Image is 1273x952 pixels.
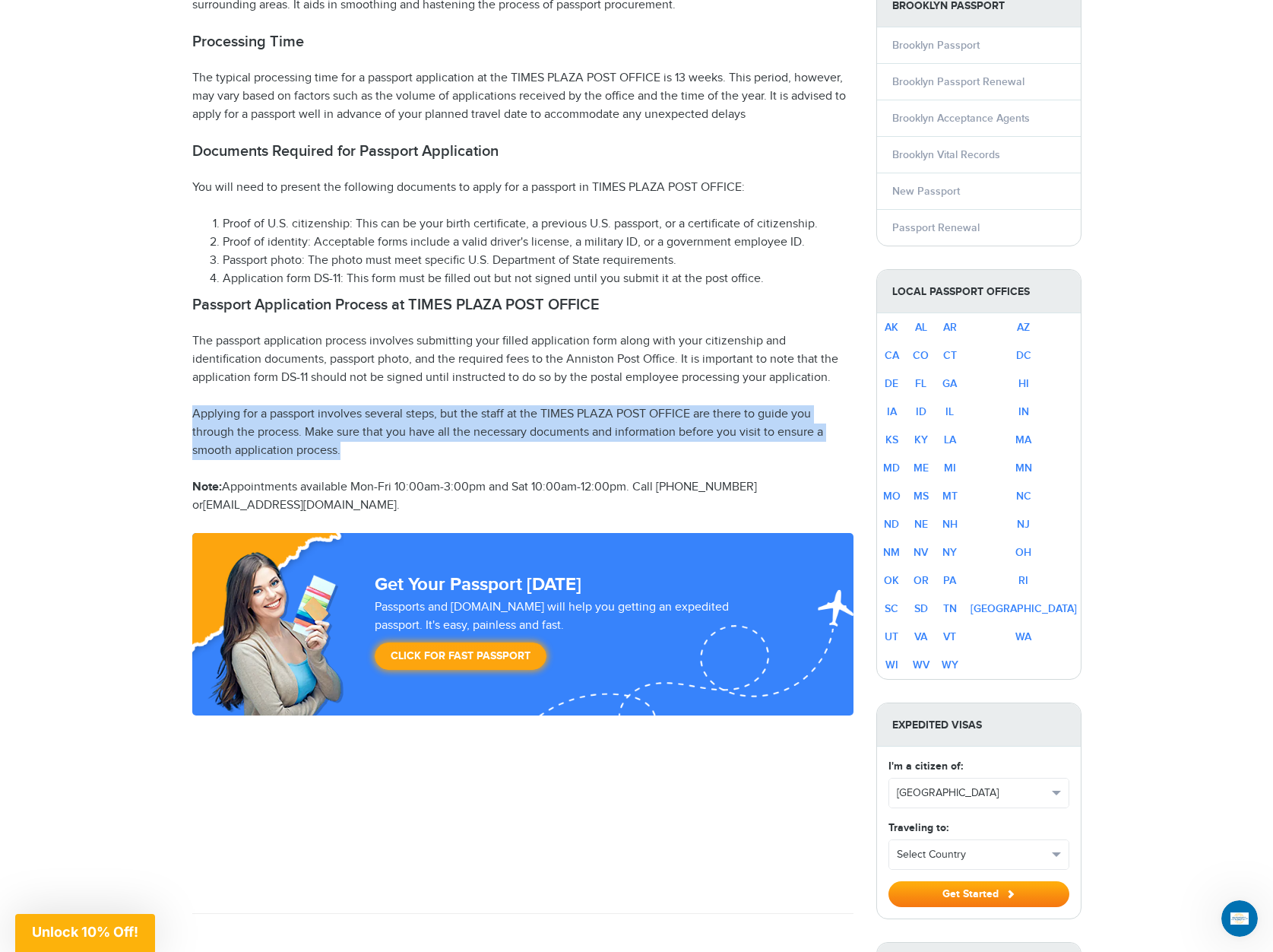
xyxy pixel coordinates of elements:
[943,574,956,587] a: PA
[914,546,928,559] a: NV
[913,349,929,362] a: CO
[914,574,929,587] a: OR
[192,296,853,314] h2: Passport Application Process at TIMES PLAZA POST OFFICE
[916,405,926,418] a: ID
[887,405,897,418] a: IA
[1016,349,1031,362] a: DC
[192,716,853,898] iframe: Customer reviews powered by Trustpilot
[942,518,958,531] a: NH
[885,377,898,390] a: DE
[892,112,1030,125] a: Brooklyn Acceptance Agents
[1016,490,1031,503] a: NC
[892,148,1000,161] a: Brooklyn Vital Records
[913,658,929,671] a: WV
[889,779,1069,808] button: [GEOGRAPHIC_DATA]
[15,914,155,952] div: Unlock 10% Off!
[884,518,899,531] a: ND
[192,478,853,515] p: Appointments available Mon-Fri 10:00am-3:00pm and Sat 10:00am-12:00pm. Call [PHONE_NUMBER] or [EM...
[192,69,853,124] p: The typical processing time for a passport application at the TIMES PLAZA POST OFFICE is 13 weeks...
[223,270,853,288] li: Application form DS-11: This form must be filled out but not signed until you submit it at the po...
[1017,518,1030,531] a: NJ
[883,546,900,559] a: NM
[943,349,957,362] a: CT
[885,602,898,615] a: SC
[889,840,1069,869] button: Select Country
[1015,546,1031,559] a: OH
[892,185,960,198] a: New Passport
[883,462,900,474] a: MD
[1018,574,1028,587] a: RI
[885,321,898,334] a: AK
[223,252,853,270] li: Passport photo: The photo must meet specific U.S. Department of State requirements.
[892,221,980,234] a: Passport Renewal
[914,602,928,615] a: SD
[914,490,929,503] a: MS
[943,321,957,334] a: AR
[223,215,853,233] li: Proof of U.S. citizenship: This can be your birth certificate, a previous U.S. passport, or a cer...
[915,377,926,390] a: FL
[192,480,222,494] strong: Note:
[942,490,958,503] a: MT
[885,630,898,643] a: UT
[888,820,948,836] label: Traveling to:
[1015,630,1031,643] a: WA
[942,546,957,559] a: NY
[884,574,899,587] a: OK
[971,602,1077,615] a: [GEOGRAPHIC_DATA]
[885,349,899,362] a: CA
[883,490,901,503] a: MO
[942,658,958,671] a: WY
[897,847,1047,862] span: Select Country
[892,75,1024,88] a: Brooklyn Passport Renewal
[1018,377,1029,390] a: HI
[192,33,853,51] h2: Processing Time
[1018,405,1029,418] a: IN
[944,433,956,446] a: LA
[877,703,1081,747] strong: Expedited Visas
[1015,433,1031,446] a: MA
[915,321,927,334] a: AL
[892,39,980,52] a: Brooklyn Passport
[877,270,1081,313] strong: Local Passport Offices
[914,630,927,643] a: VA
[914,518,928,531] a: NE
[943,602,957,615] a: TN
[192,142,853,160] h2: Documents Required for Passport Application
[223,233,853,252] li: Proof of identity: Acceptable forms include a valid driver's license, a military ID, or a governm...
[897,785,1047,801] span: [GEOGRAPHIC_DATA]
[885,658,898,671] a: WI
[943,630,956,643] a: VT
[375,643,546,670] a: Click for Fast Passport
[1015,462,1032,474] a: MN
[942,377,957,390] a: GA
[885,433,898,446] a: KS
[914,433,928,446] a: KY
[945,405,954,418] a: IL
[32,924,138,940] span: Unlock 10% Off!
[375,573,581,595] strong: Get Your Passport [DATE]
[192,405,853,460] p: Applying for a passport involves several steps, but the staff at the TIMES PLAZA POST OFFICE are ...
[888,881,1069,907] button: Get Started
[192,179,853,197] p: You will need to present the following documents to apply for a passport in TIMES PLAZA POST OFFICE:
[914,462,929,474] a: ME
[1017,321,1030,334] a: AZ
[192,332,853,387] p: The passport application process involves submitting your filled application form along with your...
[369,598,784,678] div: Passports and [DOMAIN_NAME] will help you getting an expedited passport. It's easy, painless and ...
[888,758,963,774] label: I'm a citizen of:
[944,462,956,474] a: MI
[1221,900,1258,937] iframe: Intercom live chat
